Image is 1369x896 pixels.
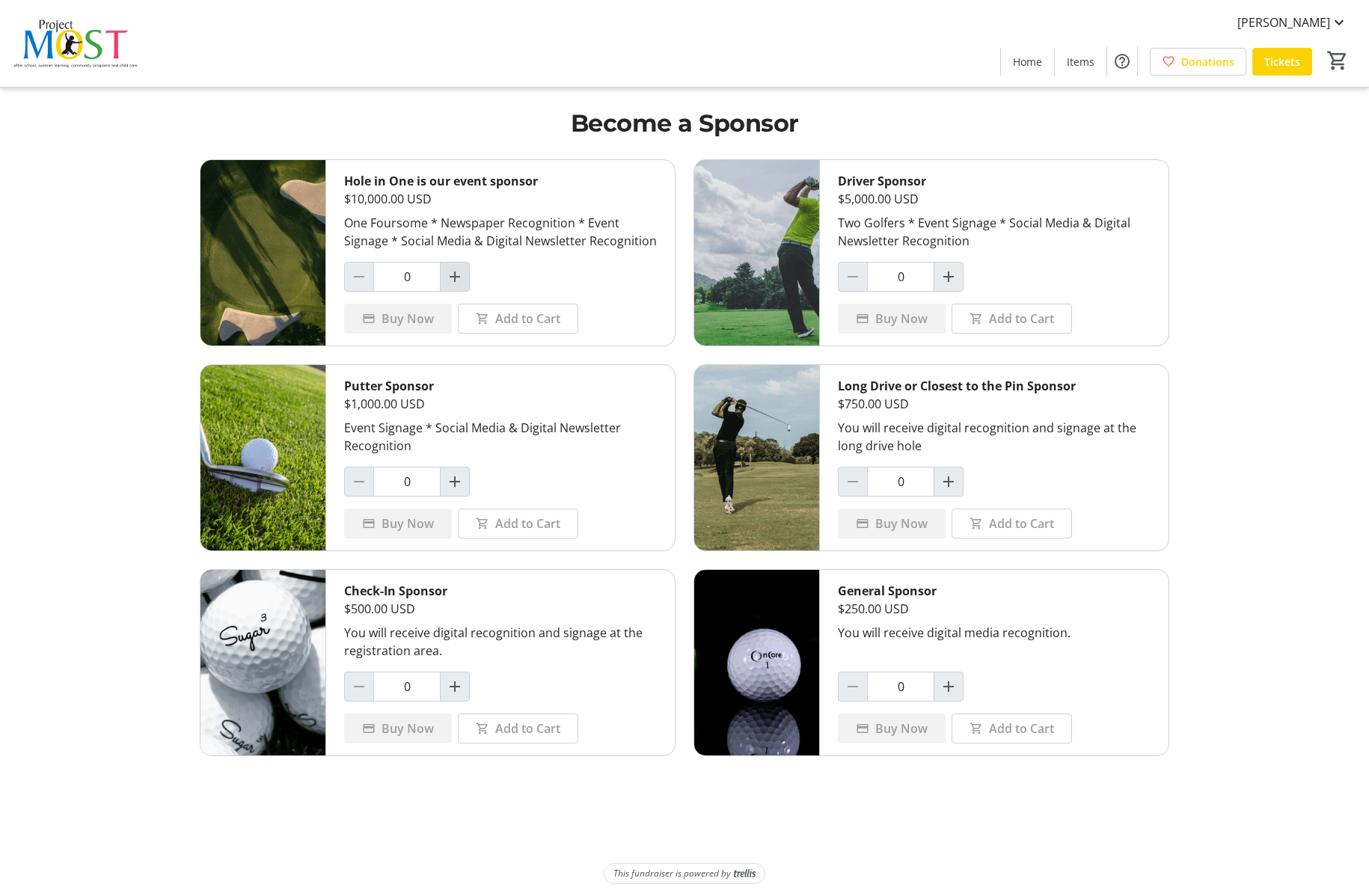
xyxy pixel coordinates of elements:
input: Driver Sponsor Quantity [867,262,934,292]
span: [PERSON_NAME] [1237,13,1330,31]
img: Putter Sponsor [200,365,325,550]
input: General Sponsor Quantity [867,672,934,702]
div: $5,000.00 USD [838,190,1151,208]
div: You will receive digital recognition and signage at the registration area. [344,624,657,660]
input: Check-In Sponsor Quantity [373,672,441,702]
div: Hole in One is our event sponsor [344,172,657,190]
span: This fundraiser is powered by [613,867,731,880]
div: Long Drive or Closest to the Pin Sponsor [838,377,1151,395]
div: You will receive digital media recognition. [838,624,1151,642]
span: Donations [1181,54,1234,70]
div: $500.00 USD [344,600,657,618]
div: $10,000.00 USD [344,190,657,208]
img: Project MOST Inc.'s Logo [9,6,142,81]
div: Two Golfers * Event Signage * Social Media & Digital Newsletter Recognition [838,214,1151,250]
div: General Sponsor [838,582,1151,600]
img: Trellis Logo [734,868,756,879]
div: $1,000.00 USD [344,395,657,413]
button: Help [1107,46,1137,76]
input: Long Drive or Closest to the Pin Sponsor Quantity [867,467,934,497]
div: Event Signage * Social Media & Digital Newsletter Recognition [344,419,657,455]
div: $250.00 USD [838,600,1151,618]
button: Increment by one [441,672,469,701]
div: One Foursome * Newspaper Recognition * Event Signage * Social Media & Digital Newsletter Recognition [344,214,657,250]
div: Check-In Sponsor [344,582,657,600]
span: Tickets [1264,54,1300,70]
img: General Sponsor [694,570,819,755]
img: Hole in One is our event sponsor [200,160,325,346]
a: Tickets [1252,48,1312,76]
div: You will receive digital recognition and signage at the long drive hole [838,419,1151,455]
input: Hole in One is our event sponsor Quantity [373,262,441,292]
a: Donations [1150,48,1246,76]
button: Increment by one [934,467,963,496]
a: Home [1001,48,1054,76]
button: [PERSON_NAME] [1225,10,1360,34]
div: Driver Sponsor [838,172,1151,190]
img: Driver Sponsor [694,160,819,346]
button: Increment by one [934,263,963,291]
input: Putter Sponsor Quantity [373,467,441,497]
span: Items [1067,54,1094,70]
img: Check-In Sponsor [200,570,325,755]
span: Home [1013,54,1042,70]
button: Increment by one [441,467,469,496]
button: Increment by one [934,672,963,701]
h1: Become a Sponsor [200,105,1169,141]
img: Long Drive or Closest to the Pin Sponsor [694,365,819,550]
div: Putter Sponsor [344,377,657,395]
button: Increment by one [441,263,469,291]
button: Cart [1324,47,1351,74]
a: Items [1055,48,1106,76]
div: $750.00 USD [838,395,1151,413]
